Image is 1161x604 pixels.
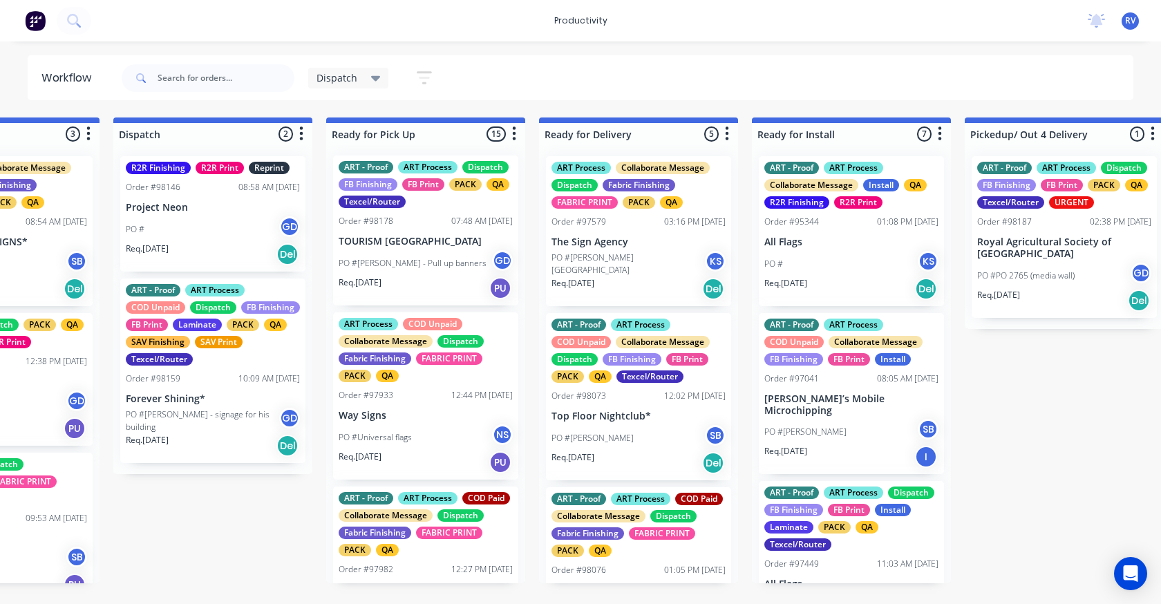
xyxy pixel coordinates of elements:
div: Order #97449 [764,558,819,570]
div: PU [64,417,86,440]
div: R2R FinishingR2R PrintReprintOrder #9814608:58 AM [DATE]Project NeonPO #GDReq.[DATE]Del [120,156,305,272]
p: PO #[PERSON_NAME] - Pull up banners [339,257,487,270]
div: QA [264,319,287,331]
p: Req. [DATE] [126,434,169,446]
p: PO #[PERSON_NAME] [764,426,847,438]
div: Collaborate Message [616,162,710,174]
div: PU [489,451,511,473]
div: FABRIC PRINT [551,196,618,209]
div: QA [61,319,84,331]
div: ART - Proof [764,319,819,331]
div: FB Print [402,178,444,191]
p: Req. [DATE] [339,451,381,463]
div: PACK [227,319,259,331]
div: SB [66,251,87,272]
div: FB Finishing [764,504,823,516]
div: ART Process [1037,162,1096,174]
div: ART Process [398,161,457,173]
div: COD Paid [462,492,510,504]
div: 12:02 PM [DATE] [664,390,726,402]
div: Dispatch [462,161,509,173]
div: Order #98146 [126,181,180,194]
div: FB Finishing [977,179,1036,191]
div: URGENT [1049,196,1094,209]
div: SB [918,419,938,440]
p: Req. [DATE] [126,243,169,255]
p: PO #Universal flags [339,431,412,444]
p: Req. [DATE] [339,276,381,289]
div: PACK [623,196,655,209]
div: FB Finishing [764,353,823,366]
div: 01:05 PM [DATE] [664,564,726,576]
div: Laminate [173,319,222,331]
p: Top Floor Nightclub* [551,410,726,422]
div: Collaborate Message [551,510,645,522]
div: Fabric Finishing [339,527,411,539]
div: Texcel/Router [339,196,406,208]
div: 11:03 AM [DATE] [877,558,938,570]
div: ART - ProofART ProcessDispatchFB FinishingFB PrintPACKQATexcel/RouterOrder #9817807:48 AM [DATE]T... [333,155,518,305]
div: QA [21,196,44,209]
div: QA [1125,179,1148,191]
div: Order #97982 [339,563,393,576]
div: Collaborate Message [339,335,433,348]
div: Texcel/Router [977,196,1044,209]
div: ART Process [398,492,457,504]
p: Req. [DATE] [551,277,594,290]
div: ART Process [824,319,883,331]
div: 10:09 AM [DATE] [238,372,300,385]
div: FB Print [828,353,870,366]
div: PACK [23,319,56,331]
div: ART Process [339,318,398,330]
div: 08:05 AM [DATE] [877,372,938,385]
div: PACK [1088,179,1120,191]
div: ART - ProofART ProcessCOD UnpaidCollaborate MessageFB FinishingFB PrintInstallOrder #9704108:05 A... [759,313,944,475]
div: Order #98187 [977,216,1032,228]
p: TOURISM [GEOGRAPHIC_DATA] [339,236,513,247]
div: Order #98076 [551,564,606,576]
div: Workflow [41,70,98,86]
div: Collaborate Message [829,336,923,348]
div: Install [875,504,911,516]
div: Fabric Finishing [551,527,624,540]
div: PU [64,574,86,596]
p: Forever Shining* [126,393,300,405]
p: The Sign Agency [551,236,726,248]
div: Collaborate Message [616,336,710,348]
div: Fabric Finishing [603,179,675,191]
div: FB Finishing [339,178,397,191]
p: Way Signs [339,410,513,422]
div: FABRIC PRINT [629,527,695,540]
div: QA [376,370,399,382]
div: Dispatch [190,301,236,314]
div: QA [856,521,878,534]
p: Req. [DATE] [551,451,594,464]
div: Del [915,278,937,300]
div: Del [702,278,724,300]
div: Del [1128,290,1150,312]
div: 08:58 AM [DATE] [238,181,300,194]
div: COD Unpaid [764,336,824,348]
div: Order #95344 [764,216,819,228]
div: KS [918,251,938,272]
div: FB Print [126,319,168,331]
div: Dispatch [888,487,934,499]
div: FB Print [1041,179,1083,191]
div: ART - Proof [551,493,606,505]
div: 12:27 PM [DATE] [451,563,513,576]
div: PACK [339,370,371,382]
div: FB Finishing [603,353,661,366]
div: ART - ProofART ProcessCOD UnpaidDispatchFB FinishingFB PrintLaminatePACKQASAV FinishingSAV PrintT... [120,279,305,463]
div: R2R Print [834,196,882,209]
div: Order #98073 [551,390,606,402]
div: QA [660,196,683,209]
div: ART ProcessCOD UnpaidCollaborate MessageDispatchFabric FinishingFABRIC PRINTPACKQAOrder #9793312:... [333,312,518,480]
div: R2R Print [196,162,244,174]
span: RV [1125,15,1135,27]
div: Texcel/Router [764,538,831,551]
div: Dispatch [437,335,484,348]
div: Dispatch [437,509,484,522]
div: FB Print [666,353,708,366]
div: COD Paid [675,493,723,505]
div: GD [1131,263,1151,283]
